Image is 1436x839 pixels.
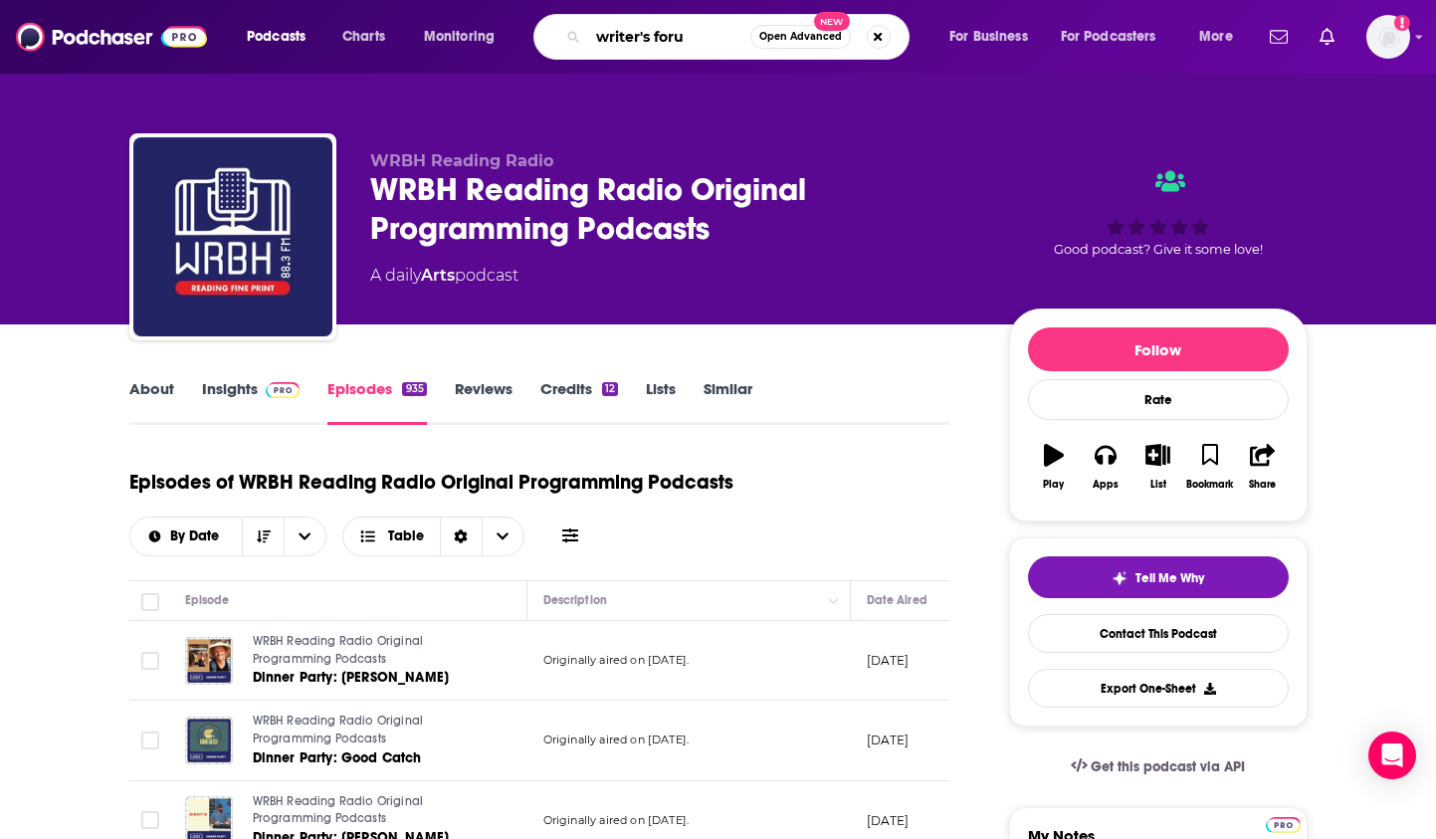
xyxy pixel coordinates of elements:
div: Episode [185,588,230,612]
a: WRBH Reading Radio Original Programming Podcasts [253,713,492,747]
span: WRBH Reading Radio Original Programming Podcasts [253,794,424,826]
img: tell me why sparkle [1112,570,1128,586]
span: Good podcast? Give it some love! [1054,242,1263,257]
button: open menu [410,21,520,53]
img: Podchaser Pro [1266,817,1301,833]
span: Open Advanced [759,32,842,42]
button: Follow [1028,327,1289,371]
span: Originally aired on [DATE]. [543,653,690,667]
h2: Choose List sort [129,517,327,556]
span: Toggle select row [141,811,159,829]
span: Dinner Party: [PERSON_NAME] [253,669,450,686]
a: Similar [704,379,752,425]
a: About [129,379,174,425]
span: For Podcasters [1061,23,1156,51]
span: Table [388,529,424,543]
input: Search podcasts, credits, & more... [588,21,750,53]
span: WRBH Reading Radio [370,151,553,170]
button: Export One-Sheet [1028,669,1289,708]
span: Get this podcast via API [1091,758,1245,775]
button: open menu [130,529,243,543]
div: Description [543,588,607,612]
div: Search podcasts, credits, & more... [552,14,928,60]
span: Toggle select row [141,732,159,749]
a: Get this podcast via API [1055,742,1262,791]
a: Show notifications dropdown [1312,20,1342,54]
a: WRBH Reading Radio Original Programming Podcasts [253,633,492,668]
p: [DATE] [867,652,910,669]
span: New [814,12,850,31]
a: InsightsPodchaser Pro [202,379,301,425]
span: Originally aired on [DATE]. [543,733,690,746]
span: By Date [170,529,226,543]
img: User Profile [1366,15,1410,59]
button: open menu [1185,21,1258,53]
h1: Episodes of WRBH Reading Radio Original Programming Podcasts [129,470,733,495]
button: Sort Direction [242,518,284,555]
a: Pro website [1266,814,1301,833]
button: List [1131,431,1183,503]
img: Podchaser - Follow, Share and Rate Podcasts [16,18,207,56]
div: A daily podcast [370,264,518,288]
a: Credits12 [540,379,618,425]
a: Arts [421,266,455,285]
span: More [1199,23,1233,51]
span: Toggle select row [141,652,159,670]
div: List [1150,479,1166,491]
span: For Business [949,23,1028,51]
svg: Add a profile image [1394,15,1410,31]
span: Tell Me Why [1135,570,1204,586]
button: open menu [284,518,325,555]
button: Column Actions [822,589,846,613]
a: Reviews [455,379,513,425]
button: Share [1236,431,1288,503]
button: Open AdvancedNew [750,25,851,49]
a: Episodes935 [327,379,426,425]
p: [DATE] [867,812,910,829]
span: Podcasts [247,23,306,51]
div: Good podcast? Give it some love! [1009,151,1308,275]
button: Show profile menu [1366,15,1410,59]
a: Show notifications dropdown [1262,20,1296,54]
div: Rate [1028,379,1289,420]
button: open menu [233,21,331,53]
div: 935 [402,382,426,396]
span: WRBH Reading Radio Original Programming Podcasts [253,634,424,666]
span: Charts [342,23,385,51]
img: Podchaser Pro [266,382,301,398]
div: Sort Direction [440,518,482,555]
button: Choose View [342,517,524,556]
div: Play [1043,479,1064,491]
button: tell me why sparkleTell Me Why [1028,556,1289,598]
span: Dinner Party: Good Catch [253,749,422,766]
a: Contact This Podcast [1028,614,1289,653]
button: Bookmark [1184,431,1236,503]
a: Dinner Party: [PERSON_NAME] [253,668,492,688]
div: Bookmark [1186,479,1233,491]
div: Share [1249,479,1276,491]
button: open menu [935,21,1053,53]
img: WRBH Reading Radio Original Programming Podcasts [133,137,332,336]
p: [DATE] [867,732,910,748]
span: Originally aired on [DATE]. [543,813,690,827]
div: Apps [1093,479,1119,491]
span: WRBH Reading Radio Original Programming Podcasts [253,714,424,745]
span: Logged in as RiverheadPublicity [1366,15,1410,59]
span: Monitoring [424,23,495,51]
div: Open Intercom Messenger [1368,732,1416,779]
a: Lists [646,379,676,425]
button: Apps [1080,431,1131,503]
a: Dinner Party: Good Catch [253,748,492,768]
div: 12 [602,382,618,396]
button: Play [1028,431,1080,503]
div: Date Aired [867,588,927,612]
button: open menu [1048,21,1185,53]
a: WRBH Reading Radio Original Programming Podcasts [253,793,492,828]
a: Charts [329,21,397,53]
